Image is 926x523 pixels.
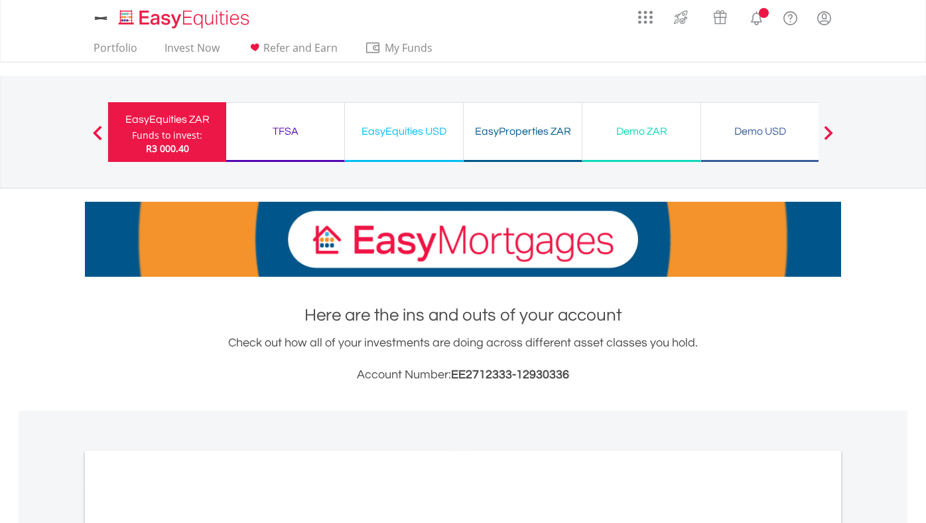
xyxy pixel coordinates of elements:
[116,8,255,30] img: EasyEquities_Logo.png
[146,142,189,155] span: R3 000.40
[132,129,202,142] div: Funds to invest:
[700,3,740,28] a: Vouchers
[353,122,455,141] div: EasyEquities USD
[234,122,336,141] div: TFSA
[629,3,661,25] a: AppsGrid
[709,7,731,28] img: vouchers-v2.svg
[85,334,841,384] div: Check out how all of your investments are doing across different asset classes you hold.
[472,122,574,141] div: EasyProperties ZAR
[113,3,255,30] a: Home page
[116,110,218,129] div: EasyEquities ZAR
[365,39,452,56] span: My Funds
[590,122,693,141] div: Demo ZAR
[815,132,842,145] button: Next
[740,3,773,30] a: Notifications
[84,132,111,145] button: Previous
[85,202,841,277] img: EasyMortage Promotion Banner
[807,3,841,33] a: My Profile
[85,366,841,384] h3: Account Number:
[638,10,653,25] img: grid-menu-icon.svg
[670,7,692,28] img: thrive-v2.svg
[451,368,569,381] span: EE2712333-12930336
[241,41,343,62] a: Refer and Earn
[85,303,841,327] h1: Here are the ins and outs of your account
[263,40,338,55] span: Refer and Earn
[773,3,807,30] a: FAQ's and Support
[88,41,143,62] a: Portfolio
[709,122,811,141] div: Demo USD
[159,41,225,62] a: Invest Now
